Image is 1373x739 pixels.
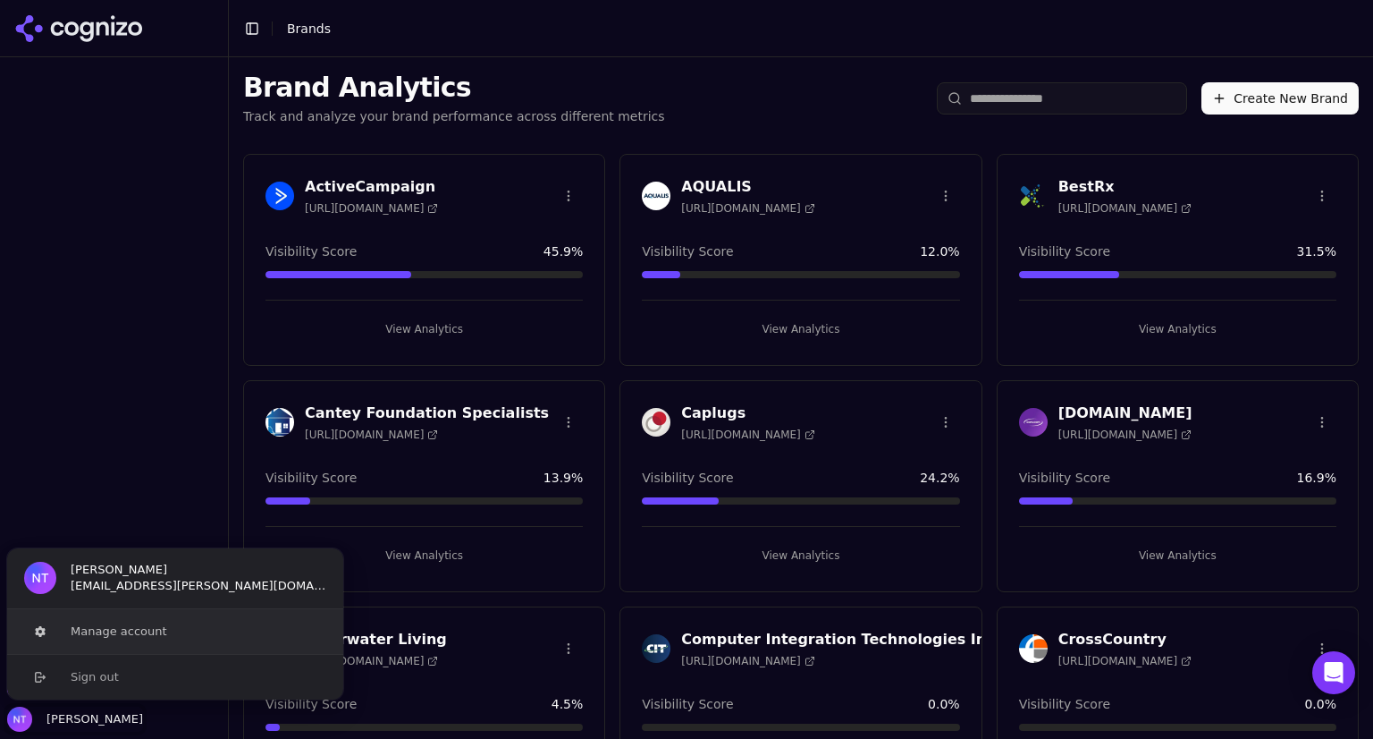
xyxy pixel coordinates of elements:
[1019,242,1110,260] span: Visibility Score
[642,315,959,344] button: View Analytics
[681,201,814,216] span: [URL][DOMAIN_NAME]
[681,176,814,198] h3: AQUALIS
[24,562,56,594] img: Nate Tower
[265,541,583,570] button: View Analytics
[642,634,670,663] img: Computer Integration Technologies Inc.
[1058,654,1192,668] span: [URL][DOMAIN_NAME]
[265,408,294,437] img: Cantey Foundation Specialists
[287,20,331,38] nav: breadcrumb
[305,403,549,424] h3: Cantey Foundation Specialists
[1058,629,1192,650] h3: CrossCountry
[1019,541,1336,570] button: View Analytics
[7,707,32,732] img: Nate Tower
[265,469,357,487] span: Visibility Score
[543,242,583,260] span: 45.9 %
[265,315,583,344] button: View Analytics
[1019,315,1336,344] button: View Analytics
[243,72,665,104] h1: Brand Analytics
[305,654,438,668] span: [URL][DOMAIN_NAME]
[1058,176,1192,198] h3: BestRx
[920,469,959,487] span: 24.2 %
[1019,182,1048,210] img: BestRx
[642,408,670,437] img: Caplugs
[287,21,331,36] span: Brands
[1019,695,1110,713] span: Visibility Score
[71,578,326,594] span: [EMAIL_ADDRESS][PERSON_NAME][DOMAIN_NAME]
[1297,242,1336,260] span: 31.5 %
[265,242,357,260] span: Visibility Score
[305,629,447,650] h3: Clearwater Living
[1058,428,1192,442] span: [URL][DOMAIN_NAME]
[681,428,814,442] span: [URL][DOMAIN_NAME]
[681,654,814,668] span: [URL][DOMAIN_NAME]
[1058,403,1192,424] h3: [DOMAIN_NAME]
[6,654,344,700] button: Sign out
[7,707,143,732] button: Close user button
[681,629,999,650] h3: Computer Integration Technologies Inc.
[265,695,357,713] span: Visibility Score
[305,176,438,198] h3: ActiveCampaign
[1019,408,1048,437] img: Cars.com
[305,428,438,442] span: [URL][DOMAIN_NAME]
[7,548,343,700] div: User button popover
[265,182,294,210] img: ActiveCampaign
[543,469,583,487] span: 13.9 %
[39,711,143,727] span: [PERSON_NAME]
[6,609,344,654] button: Manage account
[681,403,814,424] h3: Caplugs
[642,469,733,487] span: Visibility Score
[920,242,959,260] span: 12.0 %
[642,242,733,260] span: Visibility Score
[71,562,167,578] span: [PERSON_NAME]
[243,107,665,125] p: Track and analyze your brand performance across different metrics
[928,695,960,713] span: 0.0 %
[1304,695,1336,713] span: 0.0 %
[642,695,733,713] span: Visibility Score
[1019,634,1048,663] img: CrossCountry
[1312,651,1355,694] div: Open Intercom Messenger
[1201,82,1359,115] button: Create New Brand
[642,541,959,570] button: View Analytics
[642,182,670,210] img: AQUALIS
[1297,469,1336,487] span: 16.9 %
[1019,469,1110,487] span: Visibility Score
[1058,201,1192,216] span: [URL][DOMAIN_NAME]
[305,201,438,216] span: [URL][DOMAIN_NAME]
[552,695,584,713] span: 4.5 %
